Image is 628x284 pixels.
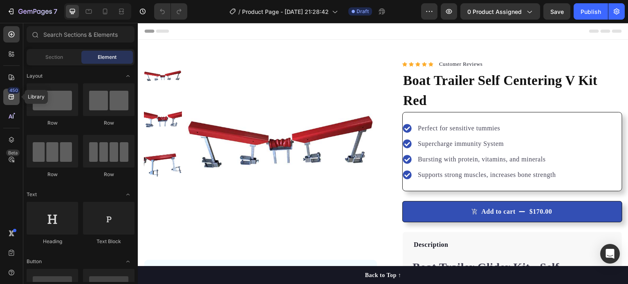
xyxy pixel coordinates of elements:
p: Perfect for sensitive tummies [280,101,418,110]
div: Open Intercom Messenger [600,244,620,264]
p: Supports strong muscles, increases bone strength [280,147,418,157]
button: Add to cart [265,178,484,199]
span: Toggle open [121,188,135,201]
p: Description [276,217,311,227]
span: Button [27,258,42,265]
button: 0 product assigned [460,3,540,20]
span: Toggle open [121,69,135,83]
p: Bursting with protein, vitamins, and minerals [280,132,418,141]
button: Save [543,3,570,20]
div: Row [83,119,135,127]
span: Product Page - [DATE] 21:28:42 [242,7,329,16]
p: 7 [54,7,57,16]
div: Heading [27,238,78,245]
div: 450 [8,87,20,94]
span: Boat Trailer Glider Kit - Self Centering V Kit Red 400mm | 500mm [275,238,466,269]
button: Publish [574,3,608,20]
button: 7 [3,3,61,20]
span: Toggle open [121,255,135,268]
h1: Boat Trailer Self Centering V Kit Red [265,47,484,89]
span: / [238,7,240,16]
div: Row [83,171,135,178]
div: $170.00 [391,183,415,195]
p: Supercharge immunity System [280,116,418,126]
div: Row [27,171,78,178]
span: Element [98,54,117,61]
span: Save [550,8,564,15]
div: Row [27,119,78,127]
div: Back to Top ↑ [227,248,264,257]
div: Text Block [83,238,135,245]
span: Layout [27,72,43,80]
div: Publish [581,7,601,16]
div: Add to cart [343,184,378,194]
span: Section [45,54,63,61]
span: 0 product assigned [467,7,522,16]
input: Search Sections & Elements [27,26,135,42]
div: Undo/Redo [154,3,187,20]
span: Draft [357,8,369,15]
p: Customer Reviews [301,37,345,45]
div: Beta [6,150,20,156]
span: Text [27,191,37,198]
iframe: Design area [138,23,628,284]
